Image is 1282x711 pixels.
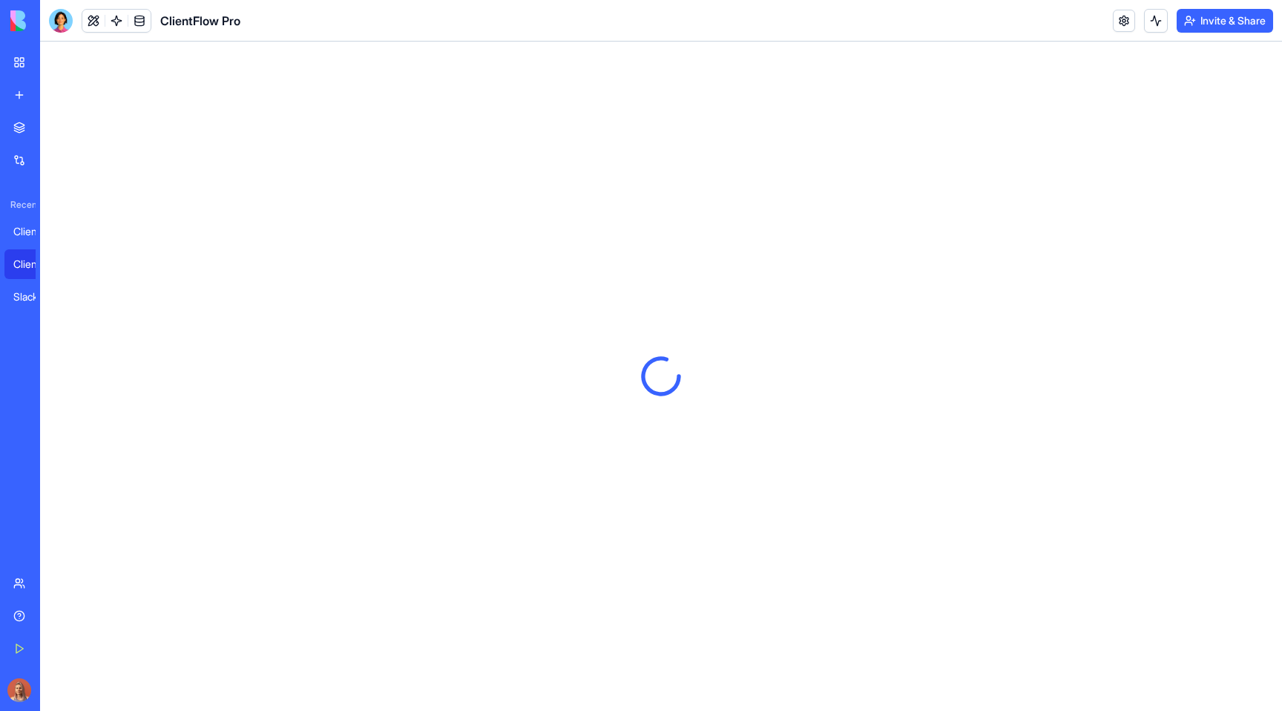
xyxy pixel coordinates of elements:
div: Client Management System [13,224,55,239]
img: Marina_gj5dtt.jpg [7,678,31,702]
button: Invite & Share [1177,9,1273,33]
span: ClientFlow Pro [160,12,240,30]
a: Client Management System [4,217,64,246]
a: Slack Channel Explorer [4,282,64,312]
span: Recent [4,199,36,211]
div: Slack Channel Explorer [13,289,55,304]
div: ClientFlow Pro [13,257,55,272]
a: ClientFlow Pro [4,249,64,279]
img: logo [10,10,102,31]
